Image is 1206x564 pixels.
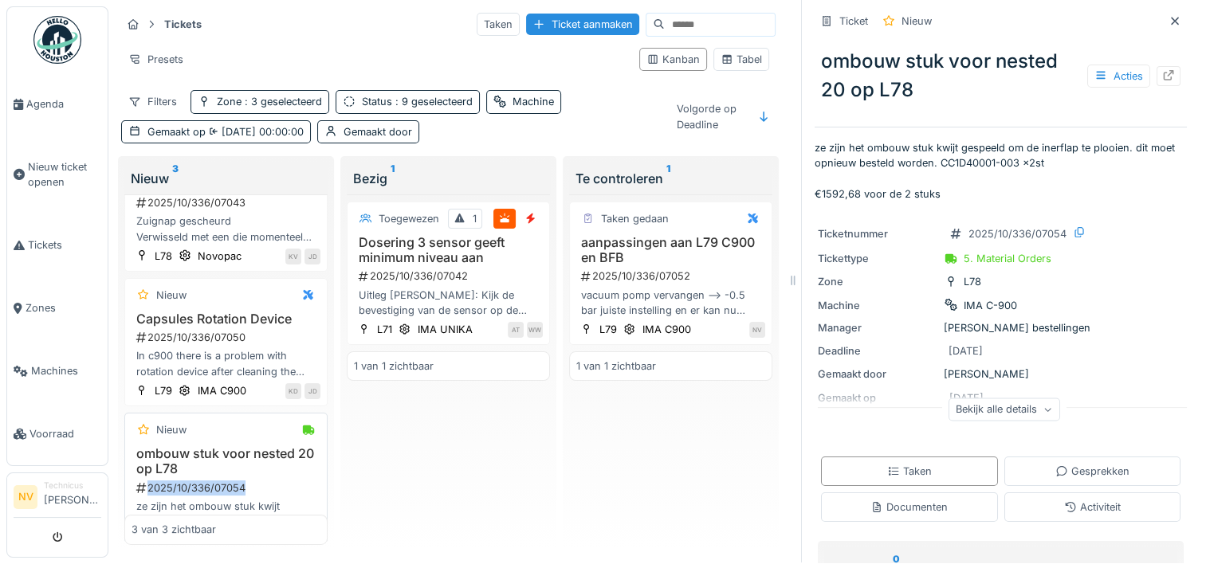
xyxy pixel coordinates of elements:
[135,330,320,345] div: 2025/10/336/07050
[344,124,412,139] div: Gemaakt door
[354,358,434,374] div: 1 van 1 zichtbaar
[391,169,395,188] sup: 1
[304,249,320,264] div: JD
[354,235,543,265] h3: Dosering 3 sensor geeft minimum niveau aan
[749,322,765,338] div: NV
[172,169,179,188] sup: 3
[242,96,322,108] span: : 3 geselecteerd
[964,274,981,289] div: L78
[818,226,937,241] div: Ticketnummer
[7,135,108,213] a: Nieuw ticket openen
[29,426,101,441] span: Voorraad
[818,274,937,289] div: Zone
[818,320,937,335] div: Manager
[870,499,948,515] div: Documenten
[362,94,473,109] div: Status
[579,268,765,284] div: 2025/10/336/07052
[818,366,1184,382] div: [PERSON_NAME]
[285,249,301,264] div: KV
[156,288,187,303] div: Nieuw
[576,358,656,374] div: 1 van 1 zichtbaar
[132,499,320,529] div: ze zijn het ombouw stuk kwijt gespeeld om de inerflap te plooien. dit moet opnieuw besteld worden...
[132,446,320,476] h3: ombouw stuk voor nested 20 op L78
[527,322,543,338] div: WW
[132,348,320,378] div: In c900 there is a problem with rotation device after cleaning the device error still appears aft...
[418,322,473,337] div: IMA UNIKA
[155,249,172,264] div: L78
[526,14,639,35] div: Ticket aanmaken
[818,343,937,358] div: Deadline
[601,211,669,226] div: Taken gedaan
[949,343,983,358] div: [DATE]
[28,237,101,253] span: Tickets
[14,485,37,509] li: NV
[815,140,1187,202] p: ze zijn het ombouw stuk kwijt gespeeld om de inerflap te plooien. dit moet opnieuw besteld worden...
[666,169,670,188] sup: 1
[357,268,543,284] div: 2025/10/336/07042
[353,169,544,188] div: Bezig
[135,480,320,495] div: 2025/10/336/07054
[132,311,320,327] h3: Capsules Rotation Device
[7,402,108,465] a: Voorraad
[26,96,101,112] span: Agenda
[206,126,304,138] span: [DATE] 00:00:00
[839,14,868,29] div: Ticket
[670,97,748,135] div: Volgorde op Deadline
[576,288,765,318] div: vacuum pomp vervangen --> -0.5 bar juiste instelling en er kan nu mooi geregeld worden. ([PERSON_...
[131,169,321,188] div: Nieuw
[392,96,473,108] span: : 9 geselecteerd
[285,383,301,399] div: KD
[964,251,1051,266] div: 5. Material Orders
[158,17,208,32] strong: Tickets
[135,195,320,210] div: 2025/10/336/07043
[7,339,108,402] a: Machines
[132,523,216,538] div: 3 van 3 zichtbaar
[818,366,937,382] div: Gemaakt door
[44,480,101,514] li: [PERSON_NAME]
[28,159,101,190] span: Nieuw ticket openen
[156,422,187,437] div: Nieuw
[7,72,108,135] a: Agenda
[44,480,101,492] div: Technicus
[513,94,554,109] div: Machine
[576,235,765,265] h3: aanpassingen aan L79 C900 en BFB
[377,322,392,337] div: L71
[949,398,1060,421] div: Bekijk alle details
[473,211,477,226] div: 1
[217,94,322,109] div: Zone
[354,288,543,318] div: Uitleg [PERSON_NAME]: Kijk de bevestiging van de sensor op de kegel na, hier zit nog maar 1 boutj...
[379,211,439,226] div: Toegewezen
[887,464,932,479] div: Taken
[33,16,81,64] img: Badge_color-CXgf-gQk.svg
[477,13,520,36] div: Taken
[304,383,320,399] div: JD
[576,169,766,188] div: Te controleren
[818,298,937,313] div: Machine
[815,41,1187,111] div: ombouw stuk voor nested 20 op L78
[198,383,246,398] div: IMA C900
[1064,499,1121,515] div: Activiteit
[198,249,242,264] div: Novopac
[1087,65,1150,88] div: Acties
[14,480,101,518] a: NV Technicus[PERSON_NAME]
[31,363,101,378] span: Machines
[155,383,172,398] div: L79
[968,226,1067,241] div: 2025/10/336/07054
[902,14,932,29] div: Nieuw
[818,251,937,266] div: Tickettype
[132,213,320,244] div: Zuignap gescheurd Verwisseld met een die momenteel niet gebruikt wordt
[599,322,617,337] div: L79
[721,52,762,67] div: Tabel
[964,298,1017,313] div: IMA C-900
[147,124,304,139] div: Gemaakt op
[642,322,691,337] div: IMA C900
[646,52,700,67] div: Kanban
[121,48,191,71] div: Presets
[818,320,1184,335] div: [PERSON_NAME] bestellingen
[7,213,108,276] a: Tickets
[26,300,101,315] span: Zones
[508,322,524,338] div: AT
[1055,464,1129,479] div: Gesprekken
[121,90,184,113] div: Filters
[7,276,108,339] a: Zones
